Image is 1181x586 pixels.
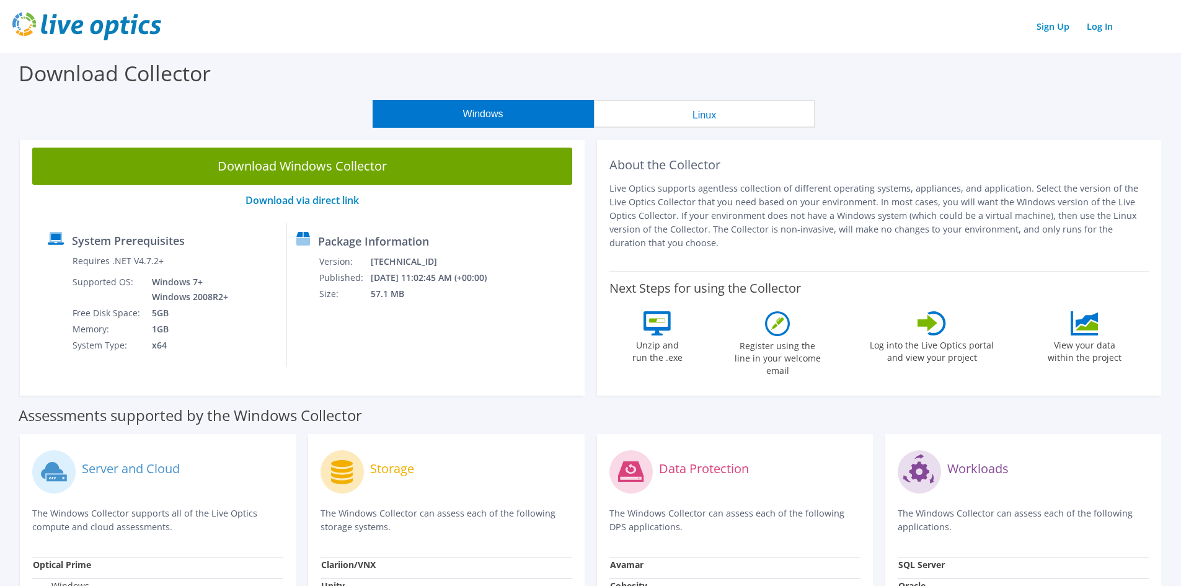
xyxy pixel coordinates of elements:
td: [TECHNICAL_ID] [370,254,503,270]
a: Download Windows Collector [32,148,572,185]
p: The Windows Collector can assess each of the following storage systems. [321,507,572,534]
label: Assessments supported by the Windows Collector [19,409,362,422]
h2: About the Collector [609,158,1149,172]
label: Unzip and run the .exe [629,335,686,364]
td: Size: [319,286,370,302]
label: Storage [370,463,414,475]
label: Data Protection [659,463,749,475]
img: live_optics_svg.svg [12,12,161,40]
td: System Type: [72,337,143,353]
td: Free Disk Space: [72,305,143,321]
label: Server and Cloud [82,463,180,475]
p: The Windows Collector supports all of the Live Optics compute and cloud assessments. [32,507,283,534]
label: Next Steps for using the Collector [609,281,801,296]
label: Log into the Live Optics portal and view your project [869,335,994,364]
td: Supported OS: [72,274,143,305]
td: 57.1 MB [370,286,503,302]
td: Published: [319,270,370,286]
td: 1GB [143,321,231,337]
td: [DATE] 11:02:45 AM (+00:00) [370,270,503,286]
td: 5GB [143,305,231,321]
p: The Windows Collector can assess each of the following DPS applications. [609,507,860,534]
p: The Windows Collector can assess each of the following applications. [898,507,1149,534]
label: Requires .NET V4.7.2+ [73,255,164,267]
td: x64 [143,337,231,353]
button: Linux [594,100,815,128]
a: Sign Up [1030,17,1076,35]
label: Download Collector [19,59,211,87]
label: Package Information [318,235,429,247]
p: Live Optics supports agentless collection of different operating systems, appliances, and applica... [609,182,1149,250]
label: System Prerequisites [72,234,185,247]
label: Register using the line in your welcome email [731,336,824,377]
label: Workloads [947,463,1009,475]
a: Log In [1081,17,1119,35]
strong: SQL Server [898,559,945,570]
td: Version: [319,254,370,270]
td: Memory: [72,321,143,337]
strong: Clariion/VNX [321,559,376,570]
strong: Optical Prime [33,559,91,570]
strong: Avamar [610,559,644,570]
label: View your data within the project [1040,335,1129,364]
button: Windows [373,100,594,128]
a: Download via direct link [245,193,359,207]
td: Windows 7+ Windows 2008R2+ [143,274,231,305]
